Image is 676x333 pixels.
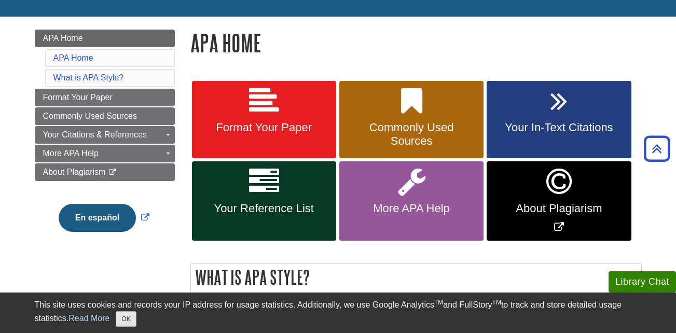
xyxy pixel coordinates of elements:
a: What is APA Style? [53,73,124,82]
a: Your Citations & References [35,126,175,144]
sup: TM [434,299,443,306]
a: Commonly Used Sources [35,107,175,125]
a: Back to Top [640,142,673,156]
a: More APA Help [339,161,484,241]
span: Your In-Text Citations [494,121,623,134]
a: Your In-Text Citations [487,81,631,159]
a: More APA Help [35,145,175,162]
span: APA Home [43,34,83,43]
div: Guide Page Menu [35,30,175,249]
div: This site uses cookies and records your IP address for usage statistics. Additionally, we use Goo... [35,299,642,327]
span: Commonly Used Sources [347,121,476,148]
a: APA Home [35,30,175,47]
span: More APA Help [43,149,99,158]
a: About Plagiarism [35,163,175,181]
button: En español [59,204,136,232]
a: Format Your Paper [192,81,336,159]
span: About Plagiarism [494,202,623,215]
a: Format Your Paper [35,89,175,106]
span: Format Your Paper [200,121,328,134]
span: About Plagiarism [43,168,106,176]
sup: TM [492,299,501,306]
span: More APA Help [347,202,476,215]
h1: APA Home [190,30,642,56]
span: Your Reference List [200,202,328,215]
button: Close [116,311,136,327]
button: Library Chat [609,271,676,293]
h2: What is APA Style? [191,263,641,291]
a: Your Reference List [192,161,336,241]
a: Read More [68,314,109,323]
span: Format Your Paper [43,93,113,102]
span: Your Citations & References [43,130,147,139]
a: Link opens in new window [56,213,152,222]
span: Commonly Used Sources [43,112,137,120]
a: Link opens in new window [487,161,631,241]
i: This link opens in a new window [108,169,117,176]
a: APA Home [53,53,93,62]
a: Commonly Used Sources [339,81,484,159]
